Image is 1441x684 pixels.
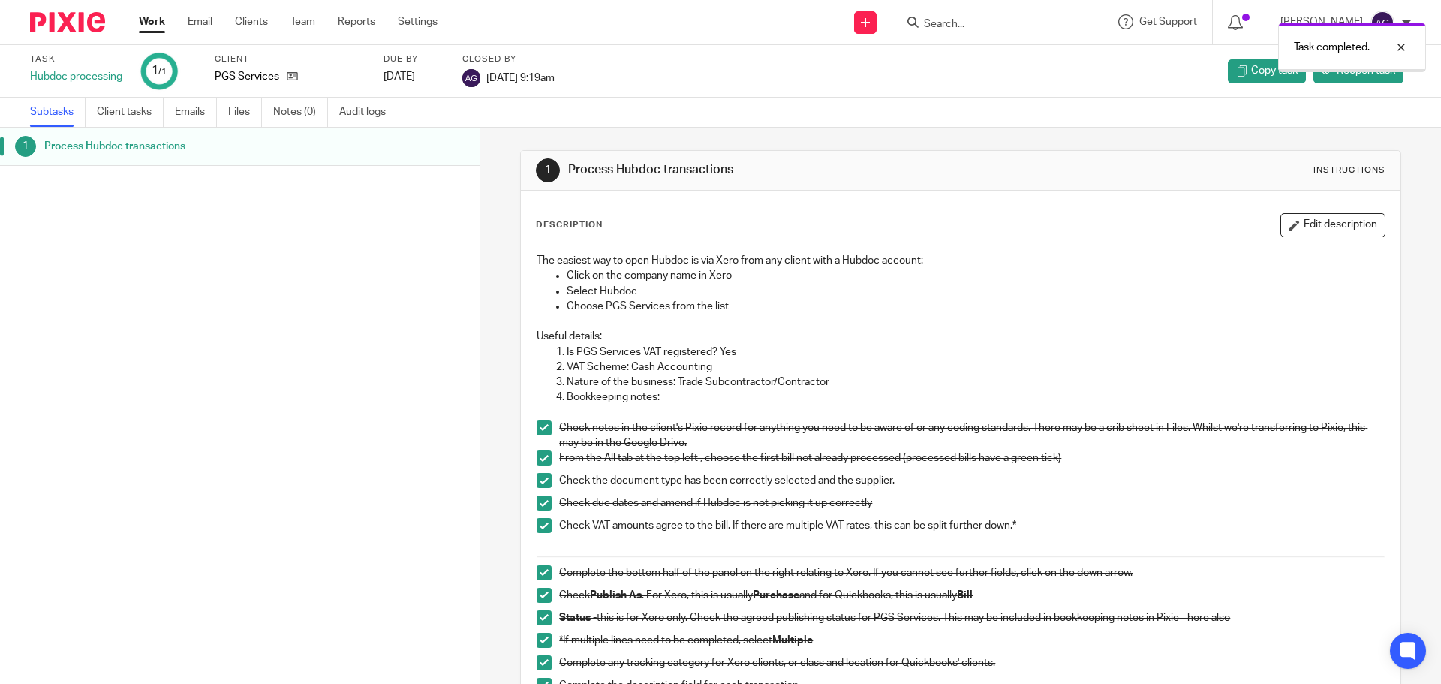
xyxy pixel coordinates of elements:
[567,360,1384,375] p: VAT Scheme: Cash Accounting
[772,635,813,646] strong: Multiple
[537,253,1384,268] p: The easiest way to open Hubdoc is via Xero from any client with a Hubdoc account:-
[753,590,799,601] strong: Purchase
[567,284,1384,299] p: Select Hubdoc
[158,68,167,76] small: /1
[559,496,1384,511] p: Check due dates and amend if Hubdoc is not picking it up correctly
[1294,40,1370,55] p: Task completed.
[462,53,555,65] label: Closed by
[957,590,973,601] strong: Bill
[462,69,480,87] img: svg%3E
[290,14,315,29] a: Team
[559,565,1384,580] p: Complete the bottom half of the panel on the right relating to Xero. If you cannot see further fi...
[559,588,1384,603] p: Check . For Xero, this is usually and for Quickbooks, this is usually
[568,162,993,178] h1: Process Hubdoc transactions
[567,268,1384,283] p: Click on the company name in Xero
[567,375,1384,390] p: Nature of the business: Trade Subcontractor/Contractor
[486,72,555,83] span: [DATE] 9:19am
[536,158,560,182] div: 1
[175,98,217,127] a: Emails
[15,136,36,157] div: 1
[536,219,603,231] p: Description
[30,53,122,65] label: Task
[1313,164,1385,176] div: Instructions
[338,14,375,29] a: Reports
[567,390,1384,405] p: Bookkeeping notes:
[139,14,165,29] a: Work
[590,590,642,601] strong: Publish As
[567,345,1384,360] p: Is PGS Services VAT registered? Yes
[559,473,1384,488] p: Check the document type has been correctly selected and the supplier.
[559,420,1384,451] p: Check notes in the client's Pixie record for anything you need to be aware of or any coding stand...
[215,53,365,65] label: Client
[559,450,1384,466] p: From the All tab at the top left , choose the first bill not already processed (processed bills h...
[97,98,164,127] a: Client tasks
[384,53,444,65] label: Due by
[235,14,268,29] a: Clients
[30,12,105,32] img: Pixie
[30,98,86,127] a: Subtasks
[567,299,1384,314] p: Choose PGS Services from the list
[44,135,325,158] h1: Process Hubdoc transactions
[559,518,1384,533] p: Check VAT amounts agree to the bill. If there are multiple VAT rates, this can be split further d...
[30,69,122,84] div: Hubdoc processing
[559,655,1384,670] p: Complete any tracking category for Xero clients, or class and location for Quickbooks' clients.
[273,98,328,127] a: Notes (0)
[559,633,1384,648] p: *If multiple lines need to be completed, select
[559,610,1384,625] p: this is for Xero only. Check the agreed publishing status for PGS Services. This may be included ...
[188,14,212,29] a: Email
[398,14,438,29] a: Settings
[537,329,1384,344] p: Useful details:
[215,69,279,84] p: PGS Services
[559,613,597,623] strong: Status -
[1280,213,1385,237] button: Edit description
[1370,11,1394,35] img: svg%3E
[228,98,262,127] a: Files
[339,98,397,127] a: Audit logs
[384,69,444,84] div: [DATE]
[152,62,167,80] div: 1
